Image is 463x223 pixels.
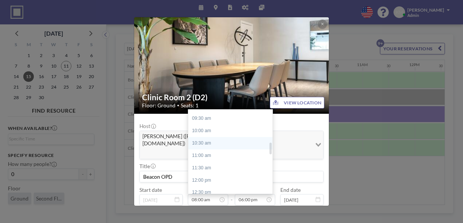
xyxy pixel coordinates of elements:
label: Start date [139,187,162,193]
span: [PERSON_NAME] ([PERSON_NAME][EMAIL_ADDRESS][DOMAIN_NAME]) [141,133,310,147]
div: 11:00 am [188,149,276,162]
span: Seats: 1 [181,102,198,108]
div: 09:30 am [188,112,276,125]
div: 10:30 am [188,137,276,149]
div: 12:00 pm [188,174,276,187]
h2: Clinic Room 2 (D2) [142,92,322,102]
label: Title [139,163,155,169]
div: 11:30 am [188,162,276,174]
div: 12:30 pm [188,186,276,199]
span: - [231,189,233,203]
label: End date [280,187,301,193]
span: • [177,103,179,108]
div: 10:00 am [188,125,276,137]
input: Search for option [141,149,311,157]
div: Search for option [140,131,323,159]
img: 537.jpg [134,0,330,131]
input: (No title) [140,171,323,182]
span: Floor: Ground [142,102,176,108]
label: Host [139,123,156,129]
button: VIEW LOCATION [270,97,324,108]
